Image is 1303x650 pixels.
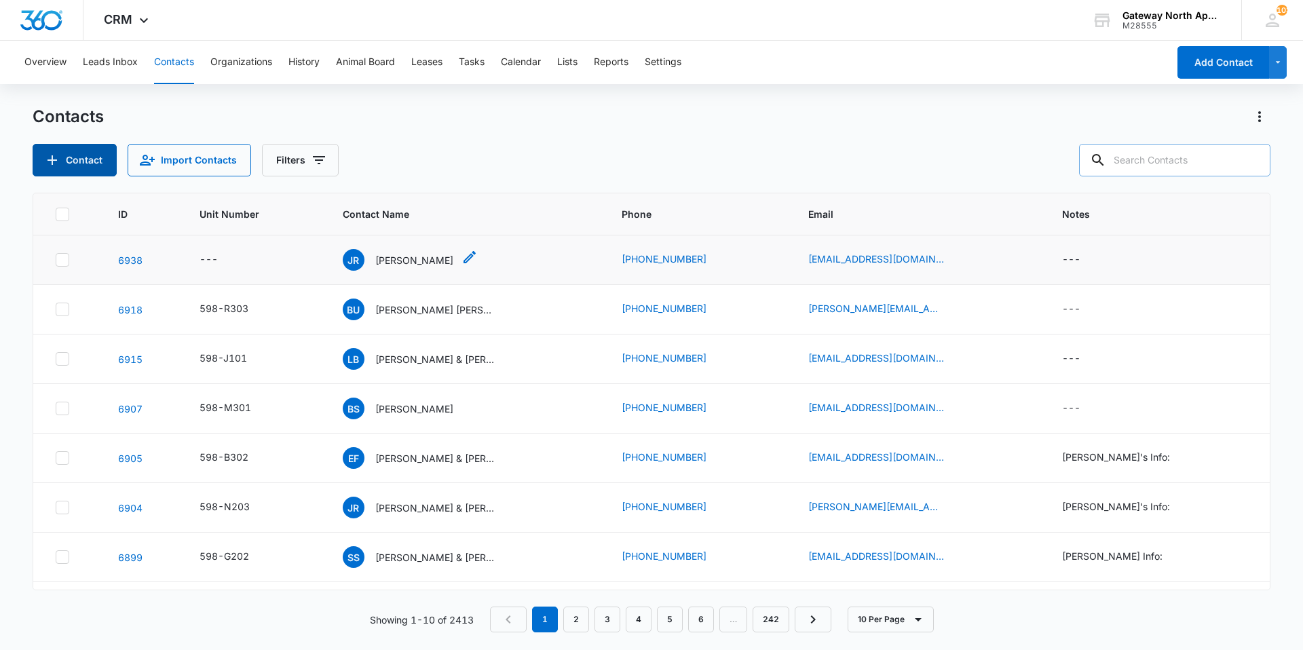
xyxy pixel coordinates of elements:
[210,41,272,84] button: Organizations
[1062,351,1080,367] div: ---
[375,550,497,565] p: [PERSON_NAME] & [PERSON_NAME]
[1062,400,1080,417] div: ---
[1062,301,1105,318] div: Notes - - Select to Edit Field
[200,252,218,268] div: ---
[83,41,138,84] button: Leads Inbox
[411,41,442,84] button: Leases
[343,249,364,271] span: JR
[808,549,944,563] a: [EMAIL_ADDRESS][DOMAIN_NAME]
[490,607,831,632] nav: Pagination
[1062,499,1170,514] div: [PERSON_NAME]'s Info:
[375,501,497,515] p: [PERSON_NAME] & [PERSON_NAME]
[1062,207,1248,221] span: Notes
[154,41,194,84] button: Contacts
[343,398,478,419] div: Contact Name - Brian Sanchez - Select to Edit Field
[808,499,968,516] div: Email - maria.stephh3@gmail.com - Select to Edit Field
[1249,106,1270,128] button: Actions
[808,450,968,466] div: Email - emmafrench716@gmail.com - Select to Edit Field
[200,499,250,514] div: 598-N203
[808,400,944,415] a: [EMAIL_ADDRESS][DOMAIN_NAME]
[563,607,589,632] a: Page 2
[375,402,453,416] p: [PERSON_NAME]
[1062,400,1105,417] div: Notes - - Select to Edit Field
[808,549,968,565] div: Email - bigbongcafe@gmail.com - Select to Edit Field
[343,497,522,518] div: Contact Name - Joel Robles III & Maria Martinez - Select to Edit Field
[200,549,249,563] div: 598-G202
[33,107,104,127] h1: Contacts
[808,499,944,514] a: [PERSON_NAME][EMAIL_ADDRESS][DOMAIN_NAME]
[622,252,731,268] div: Phone - (530) 208-6398 - Select to Edit Field
[622,301,706,316] a: [PHONE_NUMBER]
[459,41,485,84] button: Tasks
[200,400,276,417] div: Unit Number - 598-M301 - Select to Edit Field
[375,303,497,317] p: [PERSON_NAME] [PERSON_NAME]
[1062,549,1187,565] div: Notes - Yong Hamilton Info: - Select to Edit Field
[594,41,628,84] button: Reports
[343,249,478,271] div: Contact Name - Jose Rios - Select to Edit Field
[657,607,683,632] a: Page 5
[1062,450,1194,466] div: Notes - Fernando's Info: - Select to Edit Field
[808,450,944,464] a: [EMAIL_ADDRESS][DOMAIN_NAME]
[795,607,831,632] a: Next Page
[1062,252,1105,268] div: Notes - - Select to Edit Field
[375,352,497,366] p: [PERSON_NAME] & [PERSON_NAME]
[343,207,569,221] span: Contact Name
[622,400,731,417] div: Phone - (303) 776-0115 - Select to Edit Field
[622,252,706,266] a: [PHONE_NUMBER]
[375,451,497,465] p: [PERSON_NAME] & [PERSON_NAME]
[118,403,143,415] a: Navigate to contact details page for Brian Sanchez
[808,301,944,316] a: [PERSON_NAME][EMAIL_ADDRESS][DOMAIN_NAME]
[808,252,944,266] a: [EMAIL_ADDRESS][DOMAIN_NAME]
[622,549,731,565] div: Phone - (307) 343-0547 - Select to Edit Field
[200,207,310,221] span: Unit Number
[808,252,968,268] div: Email - riosjose484@yahoo.com - Select to Edit Field
[848,607,934,632] button: 10 Per Page
[33,144,117,176] button: Add Contact
[1062,252,1080,268] div: ---
[808,351,944,365] a: [EMAIL_ADDRESS][DOMAIN_NAME]
[622,499,706,514] a: [PHONE_NUMBER]
[118,502,143,514] a: Navigate to contact details page for Joel Robles III & Maria Martinez
[343,348,522,370] div: Contact Name - Loni Baker & John Baker - Select to Edit Field
[808,351,968,367] div: Email - lonibaker659@gmail.com - Select to Edit Field
[118,552,143,563] a: Navigate to contact details page for Stephen Skare & Yong Hamilton
[622,450,731,466] div: Phone - (970) 821-5725 - Select to Edit Field
[622,549,706,563] a: [PHONE_NUMBER]
[1277,5,1287,16] span: 103
[808,301,968,318] div: Email - uriel.26caballero@gmail.com - Select to Edit Field
[1079,144,1270,176] input: Search Contacts
[343,348,364,370] span: LB
[118,207,147,221] span: ID
[753,607,789,632] a: Page 242
[1062,351,1105,367] div: Notes - - Select to Edit Field
[200,252,242,268] div: Unit Number - - Select to Edit Field
[343,299,522,320] div: Contact Name - Brandon Uriel Caballero Enriquez - Select to Edit Field
[343,497,364,518] span: JR
[200,450,273,466] div: Unit Number - 598-B302 - Select to Edit Field
[1122,10,1222,21] div: account name
[343,299,364,320] span: BU
[622,450,706,464] a: [PHONE_NUMBER]
[622,207,756,221] span: Phone
[343,398,364,419] span: BS
[622,351,731,367] div: Phone - (303) 842-9753 - Select to Edit Field
[200,400,251,415] div: 598-M301
[622,301,731,318] div: Phone - (915) 529-7406 - Select to Edit Field
[128,144,251,176] button: Import Contacts
[1062,450,1170,464] div: [PERSON_NAME]'s Info:
[1062,499,1194,516] div: Notes - Joel's Info: - Select to Edit Field
[336,41,395,84] button: Animal Board
[375,253,453,267] p: [PERSON_NAME]
[118,304,143,316] a: Navigate to contact details page for Brandon Uriel Caballero Enriquez
[622,351,706,365] a: [PHONE_NUMBER]
[1277,5,1287,16] div: notifications count
[645,41,681,84] button: Settings
[594,607,620,632] a: Page 3
[288,41,320,84] button: History
[104,12,132,26] span: CRM
[1177,46,1269,79] button: Add Contact
[262,144,339,176] button: Filters
[622,499,731,516] div: Phone - (970) 775-3516 - Select to Edit Field
[200,301,273,318] div: Unit Number - 598-R303 - Select to Edit Field
[200,301,248,316] div: 598-R303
